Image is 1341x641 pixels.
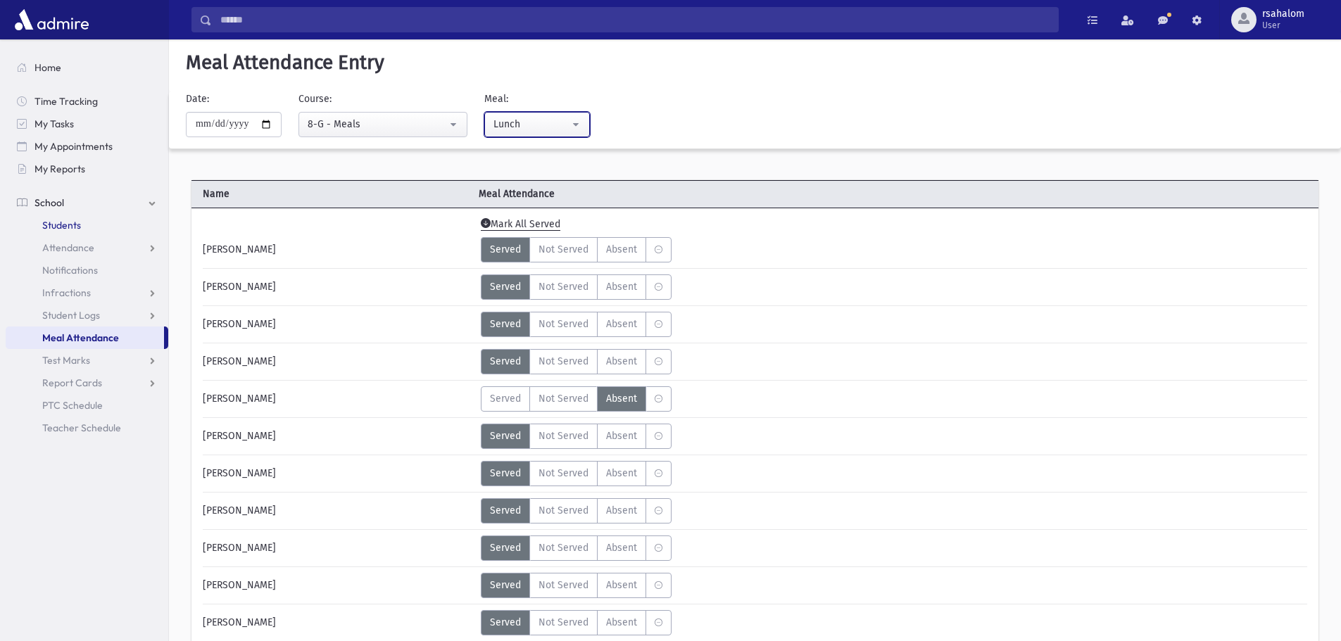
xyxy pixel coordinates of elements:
span: Not Served [539,317,588,331]
span: Not Served [539,578,588,592]
span: Time Tracking [34,95,98,108]
span: Served [490,540,521,555]
a: Teacher Schedule [6,417,168,439]
span: [PERSON_NAME] [203,391,276,406]
span: Served [490,429,521,443]
span: Absent [606,391,637,406]
span: PTC Schedule [42,399,103,412]
a: Home [6,56,168,79]
span: Served [490,317,521,331]
a: Time Tracking [6,90,168,113]
span: [PERSON_NAME] [203,242,276,257]
div: 8-G - Meals [308,117,447,132]
a: School [6,191,168,214]
span: User [1262,20,1304,31]
span: Absent [606,317,637,331]
div: Lunch [493,117,569,132]
span: Absent [606,578,637,592]
span: Served [490,242,521,257]
div: MeaStatus [481,535,672,561]
a: Attendance [6,236,168,259]
span: [PERSON_NAME] [203,503,276,518]
span: rsahalom [1262,8,1304,20]
span: Not Served [539,466,588,481]
span: Notifications [42,264,98,277]
input: Search [212,7,1058,32]
span: Served [490,391,521,406]
a: Students [6,214,168,236]
span: [PERSON_NAME] [203,279,276,294]
span: Mark All Served [481,218,560,231]
span: Absent [606,279,637,294]
div: MeaStatus [481,461,672,486]
span: Absent [606,540,637,555]
span: Report Cards [42,376,102,389]
h5: Meal Attendance Entry [180,51,1330,75]
span: Served [490,503,521,518]
span: [PERSON_NAME] [203,578,276,592]
a: Test Marks [6,349,168,372]
span: [PERSON_NAME] [203,466,276,481]
img: AdmirePro [11,6,92,34]
a: My Tasks [6,113,168,135]
span: School [34,196,64,209]
span: Absent [606,429,637,443]
span: Meal Attendance [473,186,755,201]
div: MeaStatus [481,424,672,449]
div: MeaStatus [481,498,672,523]
span: Not Served [539,503,588,518]
a: Infractions [6,281,168,304]
span: My Reports [34,163,85,175]
div: MeaStatus [481,274,672,300]
a: Notifications [6,259,168,281]
div: MeaStatus [481,610,672,635]
span: My Tasks [34,118,74,130]
span: Name [191,186,473,201]
span: Test Marks [42,354,90,367]
span: Served [490,354,521,369]
div: MeaStatus [481,237,672,262]
span: Not Served [539,242,588,257]
div: MeaStatus [481,349,672,374]
button: 8-G - Meals [298,112,467,137]
a: Student Logs [6,304,168,326]
span: Student Logs [42,309,100,322]
span: Served [490,615,521,630]
span: Served [490,466,521,481]
label: Date: [186,91,209,106]
span: Absent [606,615,637,630]
span: Not Served [539,279,588,294]
a: Meal Attendance [6,326,164,349]
span: Absent [606,503,637,518]
span: Served [490,279,521,294]
label: Meal: [484,91,508,106]
span: [PERSON_NAME] [203,540,276,555]
span: Not Served [539,391,588,406]
span: Absent [606,354,637,369]
span: Meal Attendance [42,331,119,344]
span: [PERSON_NAME] [203,429,276,443]
span: [PERSON_NAME] [203,615,276,630]
span: Home [34,61,61,74]
span: Not Served [539,540,588,555]
a: My Appointments [6,135,168,158]
a: PTC Schedule [6,394,168,417]
div: MeaStatus [481,386,672,412]
span: Not Served [539,354,588,369]
span: Not Served [539,429,588,443]
span: Absent [606,466,637,481]
div: MeaStatus [481,312,672,337]
span: Teacher Schedule [42,421,121,434]
span: Students [42,219,81,231]
label: Course: [298,91,332,106]
span: Not Served [539,615,588,630]
span: [PERSON_NAME] [203,317,276,331]
span: Attendance [42,241,94,254]
span: My Appointments [34,140,113,153]
a: Report Cards [6,372,168,394]
span: [PERSON_NAME] [203,354,276,369]
span: Absent [606,242,637,257]
span: Infractions [42,286,91,299]
button: Lunch [484,112,590,137]
a: My Reports [6,158,168,180]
